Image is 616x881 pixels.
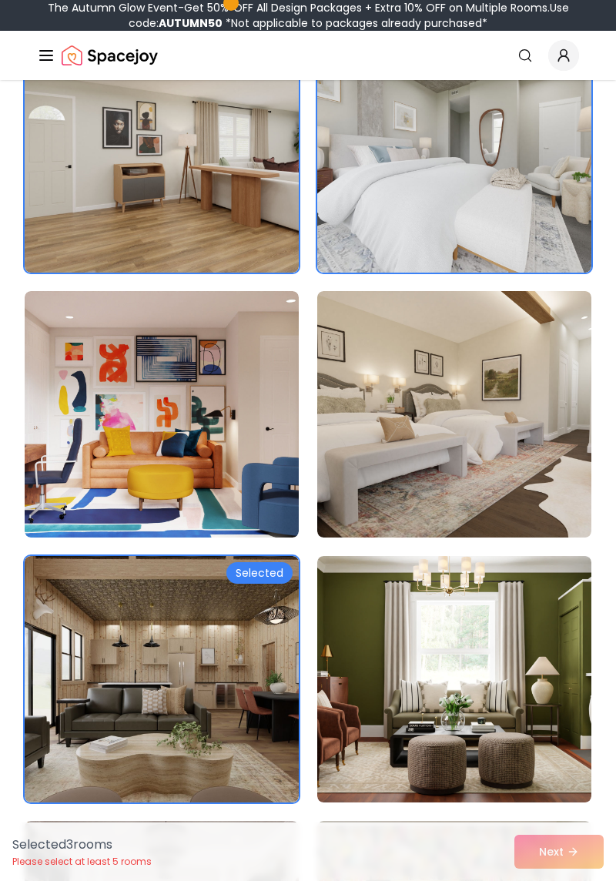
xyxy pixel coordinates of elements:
[25,26,299,273] img: Room room-19
[25,556,299,802] img: Room room-23
[226,562,293,584] div: Selected
[12,856,152,868] p: Please select at least 5 rooms
[317,291,591,538] img: Room room-22
[223,15,487,31] span: *Not applicable to packages already purchased*
[37,31,579,80] nav: Global
[62,40,158,71] img: Spacejoy Logo
[12,836,152,854] p: Selected 3 room s
[317,556,591,802] img: Room room-24
[317,26,591,273] img: Room room-20
[25,291,299,538] img: Room room-21
[62,40,158,71] a: Spacejoy
[159,15,223,31] b: AUTUMN50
